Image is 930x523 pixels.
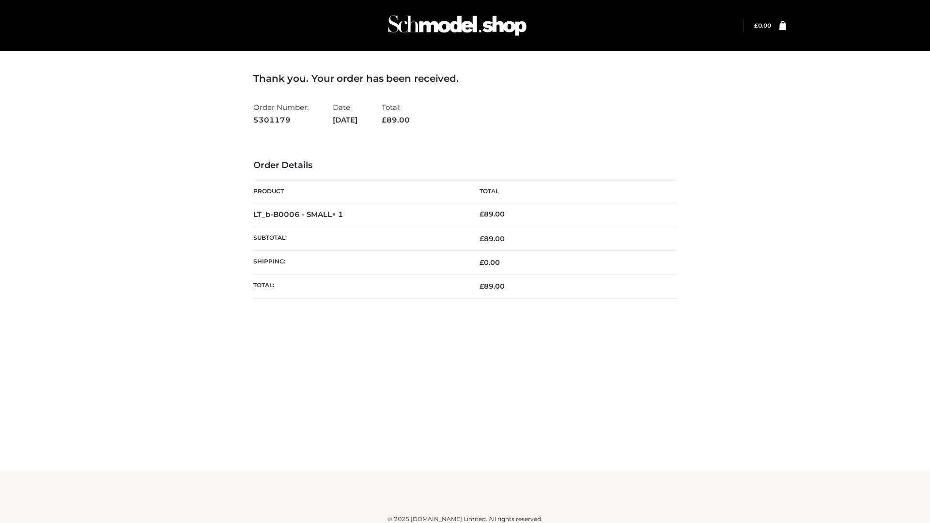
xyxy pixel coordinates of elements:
bdi: 89.00 [480,210,505,218]
span: £ [480,282,484,291]
strong: LT_b-B0006 - SMALL [253,210,343,219]
bdi: 0.00 [480,258,500,267]
bdi: 0.00 [754,22,771,29]
h3: Thank you. Your order has been received. [253,73,677,84]
th: Subtotal: [253,227,465,250]
th: Total [465,181,677,202]
li: Order Number: [253,99,309,128]
span: £ [480,258,484,267]
span: £ [382,115,387,124]
span: £ [480,210,484,218]
li: Date: [333,99,357,128]
span: £ [480,234,484,243]
img: Schmodel Admin 964 [385,6,530,45]
a: £0.00 [754,22,771,29]
li: Total: [382,99,410,128]
strong: × 1 [332,210,343,219]
h3: Order Details [253,160,677,171]
span: £ [754,22,758,29]
th: Total: [253,275,465,298]
th: Shipping: [253,251,465,275]
th: Product [253,181,465,202]
span: 89.00 [382,115,410,124]
span: 89.00 [480,282,505,291]
span: 89.00 [480,234,505,243]
strong: 5301179 [253,114,309,126]
strong: [DATE] [333,114,357,126]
